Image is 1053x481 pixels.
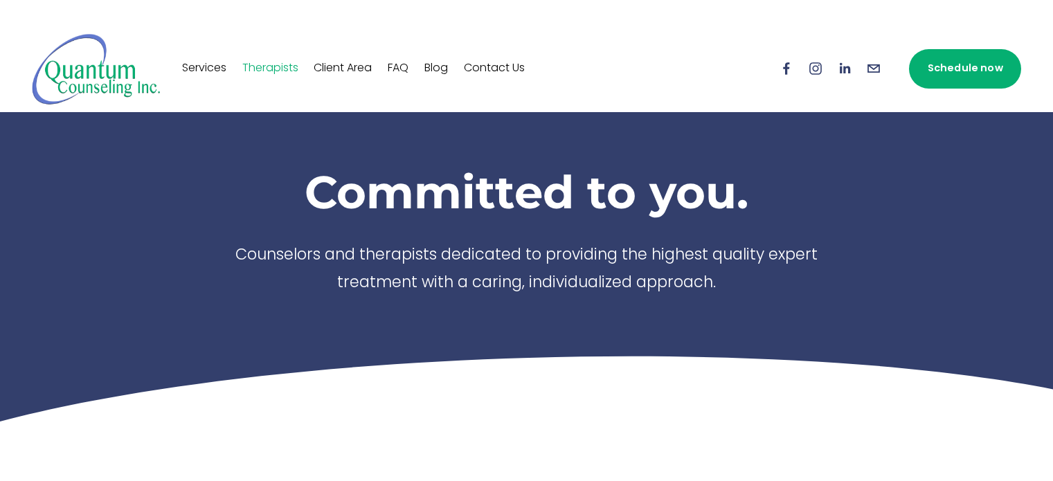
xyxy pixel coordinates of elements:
a: Schedule now [909,49,1021,89]
h1: Committed to you. [215,164,838,219]
a: FAQ [388,57,408,80]
a: Therapists [242,57,298,80]
a: Client Area [314,57,372,80]
a: Instagram [808,61,823,76]
a: Blog [424,57,448,80]
a: Facebook [779,61,794,76]
a: info@quantumcounselinginc.com [866,61,881,76]
img: Quantum Counseling Inc. | Change starts here. [32,33,161,105]
a: Contact Us [464,57,525,80]
a: Services [182,57,226,80]
a: LinkedIn [837,61,852,76]
p: Counselors and therapists dedicated to providing the highest quality expert treatment with a cari... [215,242,838,298]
